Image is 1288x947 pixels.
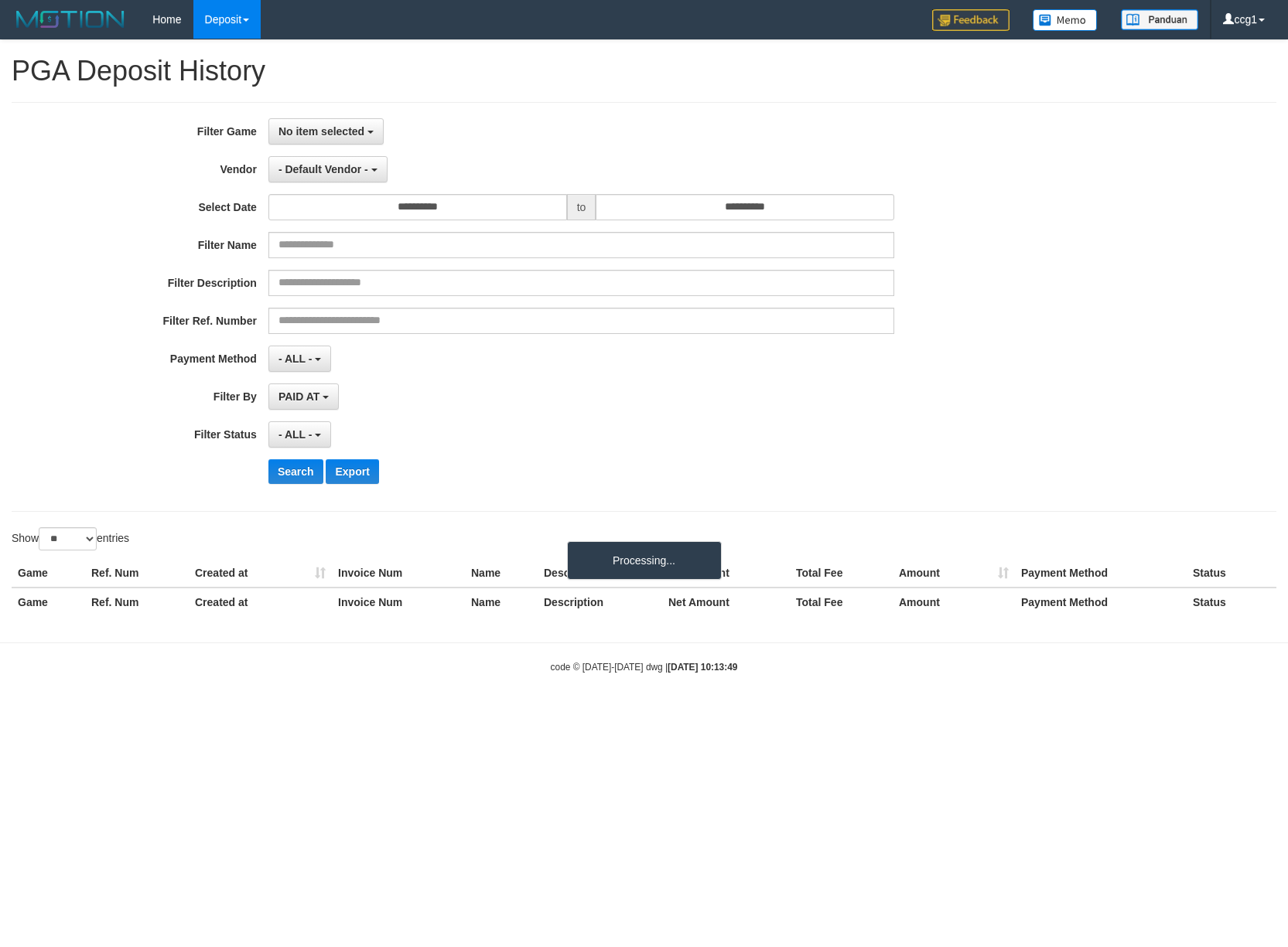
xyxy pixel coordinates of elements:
[932,9,1010,31] img: Feedback.jpg
[1015,559,1187,588] th: Payment Method
[85,588,189,616] th: Ref. Num
[790,559,893,588] th: Total Fee
[465,588,538,616] th: Name
[189,559,332,588] th: Created at
[278,390,319,403] span: PAID AT
[538,559,662,588] th: Description
[1187,588,1276,616] th: Status
[278,125,364,138] span: No item selected
[268,421,331,448] button: - ALL -
[326,459,378,484] button: Export
[332,588,465,616] th: Invoice Num
[662,588,790,616] th: Net Amount
[12,588,85,616] th: Game
[567,541,722,580] div: Processing...
[278,353,313,365] span: - ALL -
[1121,9,1198,30] img: panduan.png
[39,527,97,550] select: Showentries
[465,559,538,588] th: Name
[12,8,129,31] img: MOTION_logo.png
[278,163,368,175] span: - Default Vendor -
[1033,9,1098,31] img: Button%20Memo.svg
[268,459,323,484] button: Search
[85,559,189,588] th: Ref. Num
[668,662,737,673] strong: [DATE] 10:13:49
[268,346,331,372] button: - ALL -
[893,588,1015,616] th: Amount
[12,56,1276,87] h1: PGA Deposit History
[12,527,129,550] label: Show entries
[268,156,388,182] button: - Default Vendor -
[12,559,85,588] th: Game
[332,559,465,588] th: Invoice Num
[278,428,313,441] span: - ALL -
[268,383,339,410] button: PAID AT
[567,194,596,220] span: to
[790,588,893,616] th: Total Fee
[1187,559,1276,588] th: Status
[1015,588,1187,616] th: Payment Method
[662,559,790,588] th: Net Amount
[551,662,738,673] small: code © [DATE]-[DATE] dwg |
[268,118,384,145] button: No item selected
[538,588,662,616] th: Description
[893,559,1015,588] th: Amount
[189,588,332,616] th: Created at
